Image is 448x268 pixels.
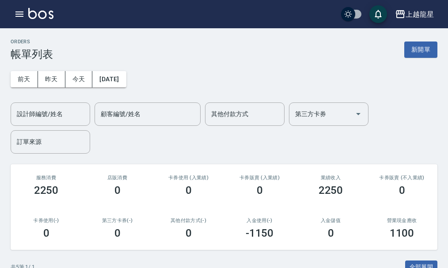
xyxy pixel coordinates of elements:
img: Logo [28,8,53,19]
h2: 卡券販賣 (入業績) [235,175,285,181]
button: Open [351,107,365,121]
button: [DATE] [92,71,126,87]
button: 今天 [65,71,93,87]
h2: 卡券使用 (入業績) [163,175,213,181]
h3: 0 [186,184,192,196]
h3: 0 [43,227,49,239]
h2: 卡券販賣 (不入業績) [377,175,427,181]
h2: ORDERS [11,39,53,45]
h3: 0 [399,184,405,196]
h3: -1150 [246,227,274,239]
h3: 0 [257,184,263,196]
button: 前天 [11,71,38,87]
h2: 店販消費 [92,175,142,181]
h3: 帳單列表 [11,48,53,60]
h3: 服務消費 [21,175,71,181]
h2: 入金儲值 [306,218,356,223]
button: 上越龍星 [391,5,437,23]
h2: 其他付款方式(-) [163,218,213,223]
h2: 業績收入 [306,175,356,181]
button: 昨天 [38,71,65,87]
h3: 0 [328,227,334,239]
h3: 0 [114,227,121,239]
h3: 0 [186,227,192,239]
h2: 入金使用(-) [235,218,285,223]
div: 上越龍星 [406,9,434,20]
h3: 2250 [34,184,59,196]
a: 新開單 [404,45,437,53]
h2: 營業現金應收 [377,218,427,223]
h3: 2250 [319,184,343,196]
h2: 第三方卡券(-) [92,218,142,223]
h3: 1100 [390,227,414,239]
h3: 0 [114,184,121,196]
h2: 卡券使用(-) [21,218,71,223]
button: 新開單 [404,42,437,58]
button: save [369,5,387,23]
